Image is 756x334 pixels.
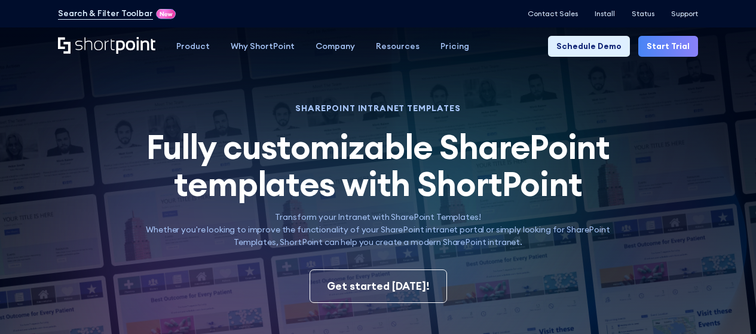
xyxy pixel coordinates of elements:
[430,36,479,57] a: Pricing
[220,36,305,57] a: Why ShortPoint
[146,125,610,205] span: Fully customizable SharePoint templates with ShortPoint
[327,278,430,294] div: Get started [DATE]!
[176,40,210,53] div: Product
[58,37,155,55] a: Home
[632,10,654,18] a: Status
[638,36,698,57] a: Start Trial
[166,36,220,57] a: Product
[58,7,153,20] a: Search & Filter Toolbar
[595,10,615,18] a: Install
[305,36,365,57] a: Company
[528,10,578,18] a: Contact Sales
[696,277,756,334] div: Widget de chat
[440,40,469,53] div: Pricing
[231,40,295,53] div: Why ShortPoint
[548,36,630,57] a: Schedule Demo
[316,40,355,53] div: Company
[310,269,447,303] a: Get started [DATE]!
[365,36,430,57] a: Resources
[696,277,756,334] iframe: Chat Widget
[376,40,420,53] div: Resources
[133,211,623,249] p: Transform your Intranet with SharePoint Templates! Whether you're looking to improve the function...
[671,10,698,18] a: Support
[133,105,623,112] h1: SHAREPOINT INTRANET TEMPLATES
